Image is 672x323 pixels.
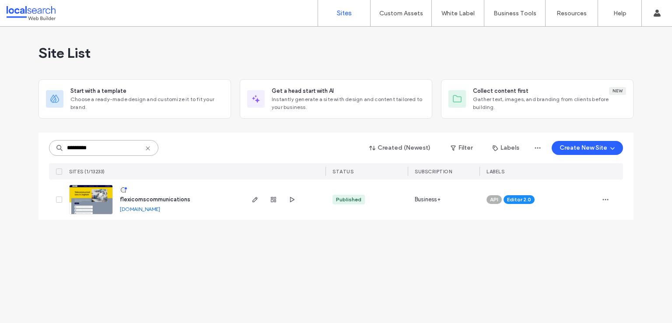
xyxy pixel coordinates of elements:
span: Get a head start with AI [272,87,334,95]
span: Site List [38,44,91,62]
a: flexicomscommunications [120,196,190,203]
button: Create New Site [552,141,623,155]
span: Help [20,6,38,14]
label: Sites [337,9,352,17]
div: Published [336,196,361,204]
span: API [490,196,498,204]
label: Resources [556,10,587,17]
span: Business+ [415,195,441,204]
label: White Label [441,10,475,17]
span: Gather text, images, and branding from clients before building. [473,95,626,111]
span: LABELS [486,169,504,175]
span: SUBSCRIPTION [415,169,452,175]
span: Collect content first [473,87,528,95]
div: New [609,87,626,95]
label: Help [613,10,626,17]
div: Get a head start with AIInstantly generate a site with design and content tailored to your business. [240,79,432,119]
span: STATUS [332,169,353,175]
label: Custom Assets [379,10,423,17]
label: Business Tools [493,10,536,17]
button: Labels [485,141,527,155]
span: Start with a template [70,87,126,95]
a: [DOMAIN_NAME] [120,206,160,212]
button: Created (Newest) [362,141,438,155]
span: Instantly generate a site with design and content tailored to your business. [272,95,425,111]
button: Filter [442,141,481,155]
span: Editor 2.0 [507,196,531,204]
span: SITES (1/13233) [69,169,105,175]
div: Start with a templateChoose a ready-made design and customize it to fit your brand. [38,79,231,119]
div: Collect content firstNewGather text, images, and branding from clients before building. [441,79,633,119]
span: Choose a ready-made design and customize it to fit your brand. [70,95,224,111]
